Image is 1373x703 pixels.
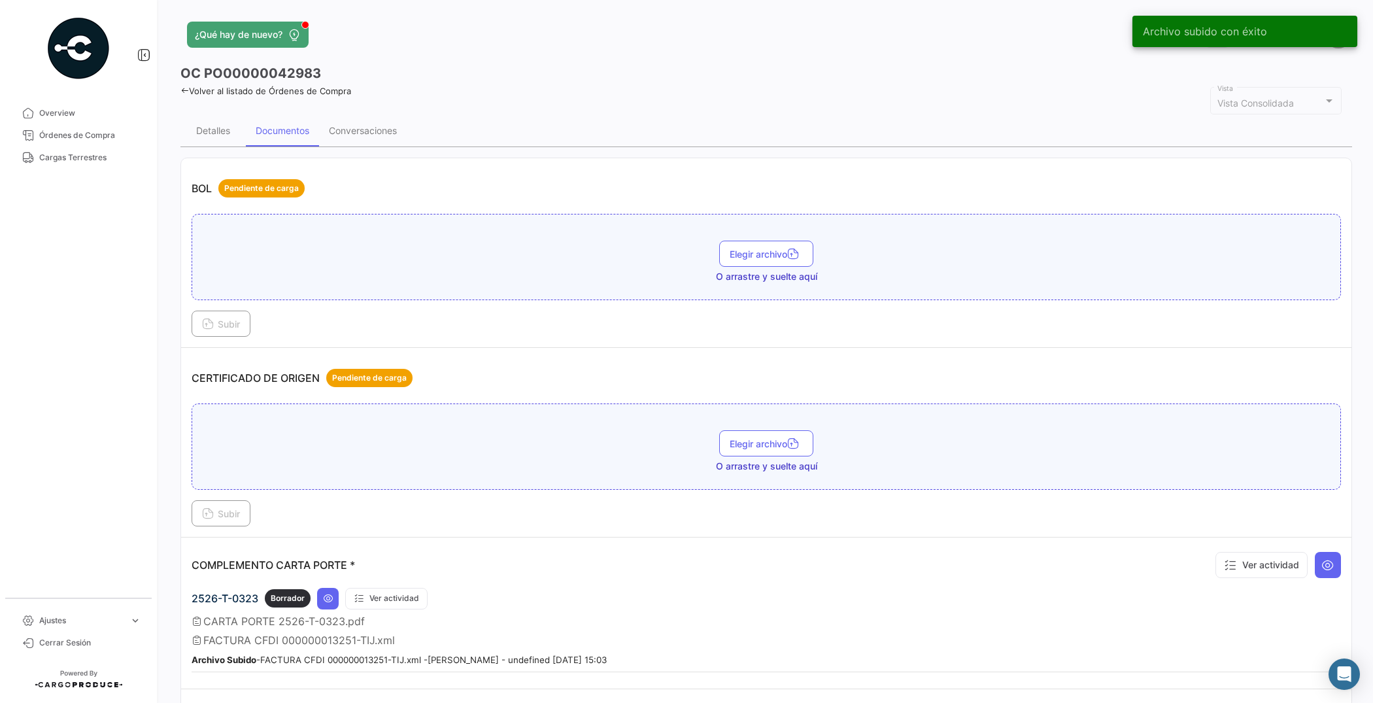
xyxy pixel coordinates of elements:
span: CARTA PORTE 2526-T-0323.pdf [203,615,365,628]
button: ¿Qué hay de nuevo? [187,22,309,48]
mat-select-trigger: Vista Consolidada [1217,97,1294,109]
span: Elegir archivo [730,249,803,260]
span: Cargas Terrestres [39,152,141,163]
span: expand_more [129,615,141,626]
a: Overview [10,102,146,124]
div: Documentos [256,125,309,136]
span: Pendiente de carga [224,182,299,194]
div: Abrir Intercom Messenger [1329,659,1360,690]
span: 2526-T-0323 [192,592,258,605]
h3: OC PO00000042983 [180,64,321,82]
button: Elegir archivo [719,241,813,267]
button: Subir [192,500,250,526]
p: COMPLEMENTO CARTA PORTE * [192,558,355,572]
img: powered-by.png [46,16,111,81]
button: Ver actividad [1215,552,1308,578]
span: O arrastre y suelte aquí [716,460,817,473]
small: - FACTURA CFDI 000000013251-TIJ.xml - [PERSON_NAME] - undefined [DATE] 15:03 [192,655,607,665]
span: Pendiente de carga [332,372,407,384]
span: FACTURA CFDI 000000013251-TIJ.xml [203,634,395,647]
div: Detalles [196,125,230,136]
span: Elegir archivo [730,438,803,449]
span: O arrastre y suelte aquí [716,270,817,283]
span: Subir [202,318,240,330]
span: Overview [39,107,141,119]
p: CERTIFICADO DE ORIGEN [192,369,413,387]
div: Conversaciones [329,125,397,136]
span: Borrador [271,592,305,604]
span: Órdenes de Compra [39,129,141,141]
span: Archivo subido con éxito [1143,25,1267,38]
span: ¿Qué hay de nuevo? [195,28,282,41]
p: BOL [192,179,305,197]
a: Cargas Terrestres [10,146,146,169]
b: Archivo Subido [192,655,256,665]
span: Ajustes [39,615,124,626]
button: Elegir archivo [719,430,813,456]
a: Órdenes de Compra [10,124,146,146]
button: Ver actividad [345,588,428,609]
a: Volver al listado de Órdenes de Compra [180,86,351,96]
button: Subir [192,311,250,337]
span: Cerrar Sesión [39,637,141,649]
span: Subir [202,508,240,519]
